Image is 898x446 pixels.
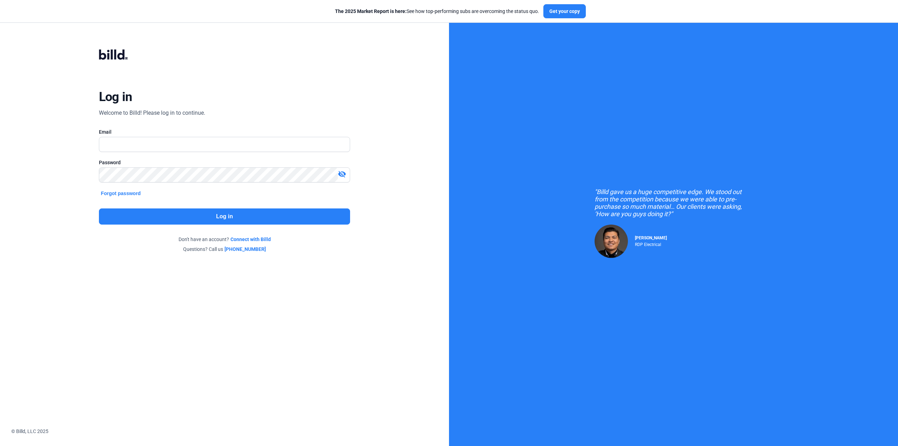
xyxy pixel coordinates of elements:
span: The 2025 Market Report is here: [335,8,407,14]
div: Questions? Call us [99,246,350,253]
div: Welcome to Billd! Please log in to continue. [99,109,205,117]
div: Log in [99,89,132,105]
a: Connect with Billd [230,236,271,243]
div: RDP Electrical [635,240,667,247]
div: Don't have an account? [99,236,350,243]
div: "Billd gave us a huge competitive edge. We stood out from the competition because we were able to... [595,188,752,218]
button: Get your copy [543,4,586,18]
div: Email [99,128,350,135]
mat-icon: visibility_off [338,170,346,178]
span: [PERSON_NAME] [635,235,667,240]
img: Raul Pacheco [595,225,628,258]
div: See how top-performing subs are overcoming the status quo. [335,8,539,15]
div: Password [99,159,350,166]
button: Log in [99,208,350,225]
button: Forgot password [99,189,143,197]
a: [PHONE_NUMBER] [224,246,266,253]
